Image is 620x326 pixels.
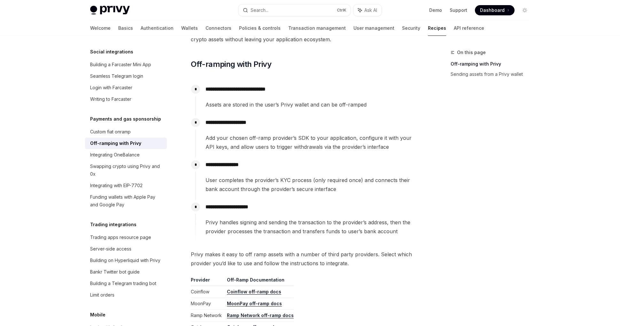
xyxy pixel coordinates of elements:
[90,291,114,299] div: Limit orders
[191,250,421,268] span: Privy makes it easy to off ramp assets with a number of third party providers. Select which provi...
[451,59,535,69] a: Off-ramping with Privy
[90,95,131,103] div: Writing to Farcaster
[90,268,140,276] div: Bankr Twitter bot guide
[85,266,167,278] a: Bankr Twitter bot guide
[457,49,486,56] span: On this page
[191,310,224,322] td: Ramp Network
[85,289,167,301] a: Limit orders
[90,280,156,287] div: Building a Telegram trading bot
[191,277,224,286] th: Provider
[454,20,484,36] a: API reference
[90,234,151,241] div: Trading apps resource page
[85,232,167,243] a: Trading apps resource page
[191,286,224,298] td: Coinflow
[90,48,133,56] h5: Social integrations
[118,20,133,36] a: Basics
[90,193,163,209] div: Funding wallets with Apple Pay and Google Pay
[90,311,105,319] h5: Mobile
[429,7,442,13] a: Demo
[227,313,294,318] a: Ramp Network off-ramp docs
[205,20,231,36] a: Connectors
[191,59,271,69] span: Off-ramping with Privy
[85,93,167,105] a: Writing to Farcaster
[85,149,167,161] a: Integrating OneBalance
[353,20,394,36] a: User management
[85,243,167,255] a: Server-side access
[90,245,131,253] div: Server-side access
[450,7,467,13] a: Support
[205,176,421,194] span: User completes the provider’s KYC process (only required once) and connects their bank account th...
[191,298,224,310] td: MoonPay
[85,180,167,191] a: Integrating with EIP-7702
[90,20,111,36] a: Welcome
[475,5,515,15] a: Dashboard
[85,191,167,211] a: Funding wallets with Apple Pay and Google Pay
[85,278,167,289] a: Building a Telegram trading bot
[402,20,420,36] a: Security
[205,133,421,151] span: Add your chosen off-ramp provider’s SDK to your application, configure it with your API keys, and...
[205,218,421,236] span: Privy handles signing and sending the transaction to the provider’s address, then the provider pr...
[90,257,160,264] div: Building on Hyperliquid with Privy
[353,4,382,16] button: Ask AI
[90,221,136,228] h5: Trading integrations
[480,7,505,13] span: Dashboard
[251,6,268,14] div: Search...
[85,161,167,180] a: Swapping crypto using Privy and 0x
[85,126,167,138] a: Custom fiat onramp
[90,151,140,159] div: Integrating OneBalance
[288,20,346,36] a: Transaction management
[520,5,530,15] button: Toggle dark mode
[90,72,143,80] div: Seamless Telegram login
[85,82,167,93] a: Login with Farcaster
[428,20,446,36] a: Recipes
[227,301,282,306] a: MoonPay off-ramp docs
[90,139,141,147] div: Off-ramping with Privy
[90,128,131,136] div: Custom fiat onramp
[90,182,143,189] div: Integrating with EIP-7702
[90,61,151,68] div: Building a Farcaster Mini App
[90,115,161,123] h5: Payments and gas sponsorship
[90,163,163,178] div: Swapping crypto using Privy and 0x
[205,100,421,109] span: Assets are stored in the user’s Privy wallet and can be off-ramped
[451,69,535,79] a: Sending assets from a Privy wallet
[239,20,281,36] a: Policies & controls
[85,70,167,82] a: Seamless Telegram login
[181,20,198,36] a: Wallets
[364,7,377,13] span: Ask AI
[85,138,167,149] a: Off-ramping with Privy
[90,84,132,91] div: Login with Farcaster
[90,6,130,15] img: light logo
[227,289,281,295] a: Coinflow off-ramp docs
[85,59,167,70] a: Building a Farcaster Mini App
[141,20,174,36] a: Authentication
[224,277,294,286] th: Off-Ramp Documentation
[85,255,167,266] a: Building on Hyperliquid with Privy
[238,4,350,16] button: Search...CtrlK
[337,8,346,13] span: Ctrl K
